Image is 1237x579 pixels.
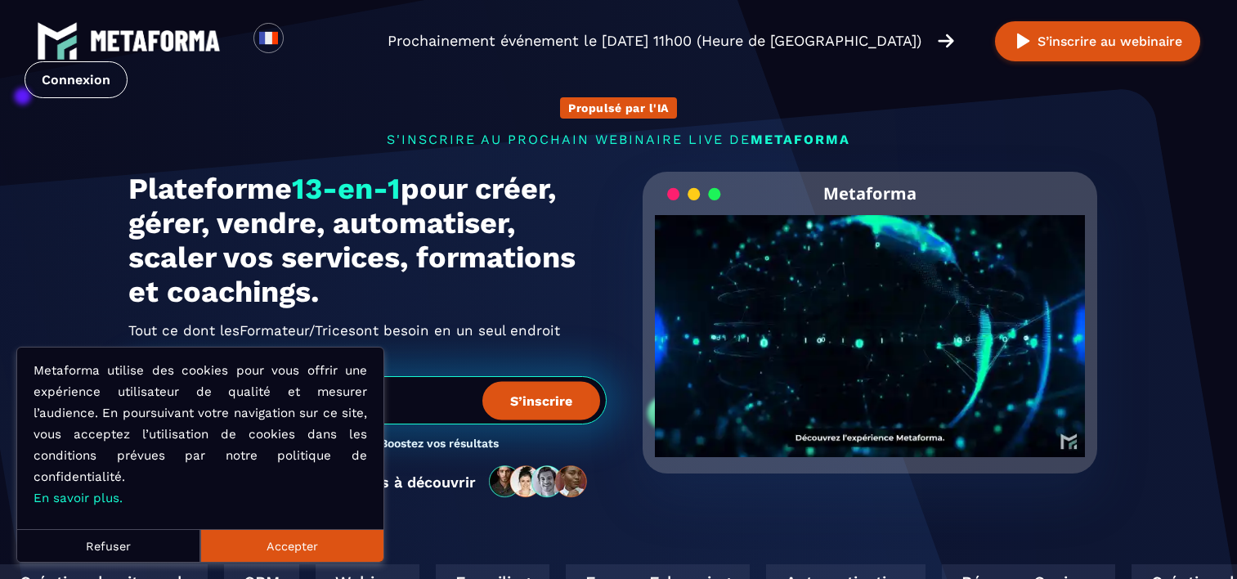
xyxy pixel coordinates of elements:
h3: Boostez vos résultats [380,437,499,452]
span: METAFORMA [751,132,850,147]
img: community-people [484,465,594,499]
video: Your browser does not support the video tag. [655,215,1086,430]
button: S’inscrire [482,381,600,420]
img: logo [90,30,221,52]
a: En savoir plus. [34,491,123,505]
button: Refuser [17,529,200,562]
p: Prochainement événement le [DATE] 11h00 (Heure de [GEOGRAPHIC_DATA]) [388,29,921,52]
img: fr [258,28,279,48]
span: Formateur/Trices [240,317,356,343]
h2: Metaforma [823,172,917,215]
p: s'inscrire au prochain webinaire live de [128,132,1109,147]
p: Metaforma utilise des cookies pour vous offrir une expérience utilisateur de qualité et mesurer l... [34,360,367,509]
img: arrow-right [938,32,954,50]
span: 13-en-1 [292,172,401,206]
h2: Tout ce dont les ont besoin en un seul endroit [128,317,607,343]
input: Search for option [298,31,310,51]
button: Accepter [200,529,383,562]
button: S’inscrire au webinaire [995,21,1200,61]
img: logo [37,20,78,61]
h1: Plateforme pour créer, gérer, vendre, automatiser, scaler vos services, formations et coachings. [128,172,607,309]
img: play [1013,31,1033,52]
img: loading [667,186,721,202]
div: Search for option [284,23,324,59]
a: Connexion [25,61,128,98]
